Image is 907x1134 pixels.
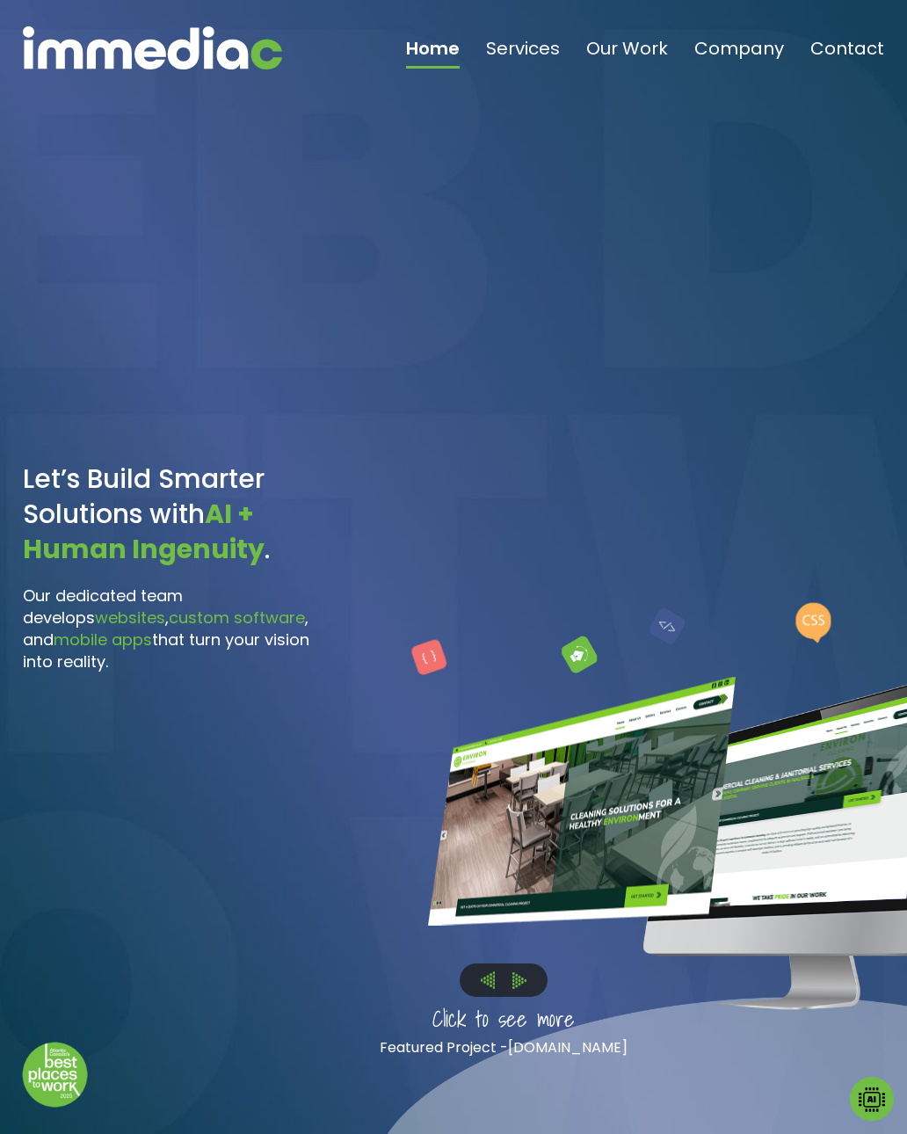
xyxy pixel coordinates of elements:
p: Featured Project - [321,1036,686,1059]
span: websites [95,607,165,629]
img: immediac [23,26,282,69]
a: Company [694,40,784,69]
img: Left%20Arrow.png [481,971,495,989]
a: [DOMAIN_NAME] [508,1037,628,1058]
p: Click to see more [321,1001,686,1036]
a: Home [406,40,460,69]
img: Down [22,1042,88,1108]
h1: Let’s Build Smarter Solutions with . [23,462,343,567]
img: Blue%20Block.png [649,607,685,643]
a: Services [486,40,560,69]
span: custom software [169,607,305,629]
img: Pink%20Block.png [411,640,446,675]
span: mobile apps [54,629,152,651]
img: Green%20Block.png [562,636,597,673]
h3: Our dedicated team develops , , and that turn your vision into reality. [23,585,343,672]
img: Right%20Arrow.png [512,972,526,989]
a: Our Work [586,40,668,69]
img: Environ Cleaning [428,677,736,926]
a: Contact [810,40,884,69]
img: CSS%20Bubble.png [795,603,831,643]
span: AI + Human Ingenuity [23,495,265,568]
